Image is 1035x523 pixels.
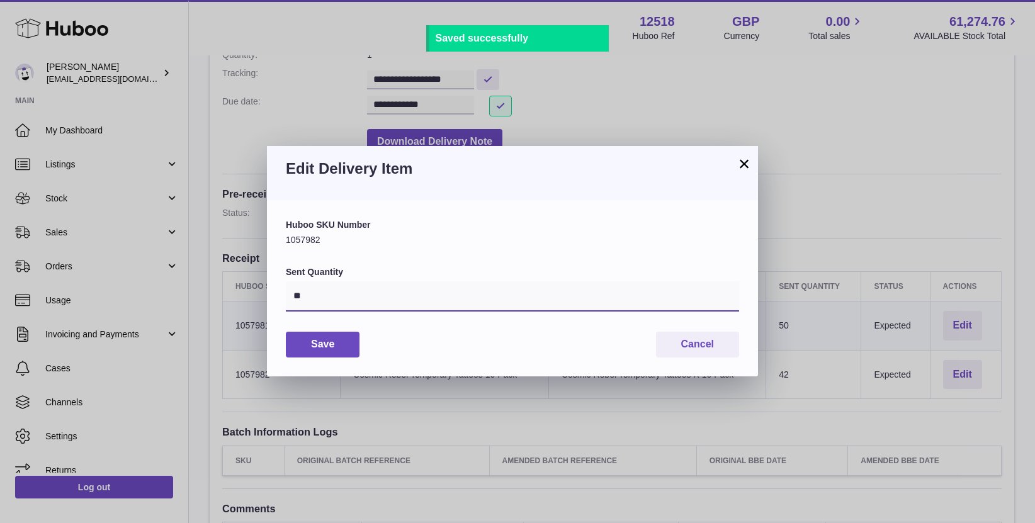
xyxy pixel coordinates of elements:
div: Saved successfully [436,31,602,45]
button: Save [286,332,359,357]
label: Sent Quantity [286,266,739,278]
button: × [737,156,752,171]
label: Huboo SKU Number [286,219,739,231]
h3: Edit Delivery Item [286,159,739,179]
button: Cancel [656,332,739,357]
div: 1057982 [286,219,739,246]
